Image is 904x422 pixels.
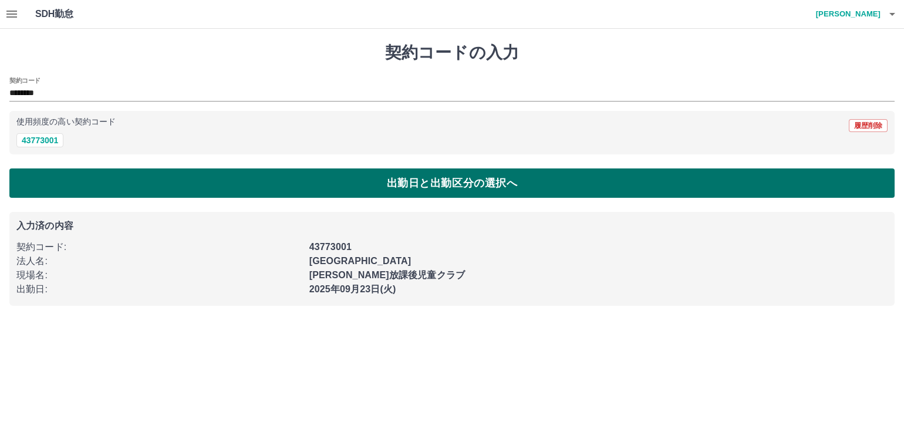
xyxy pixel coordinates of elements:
[9,168,895,198] button: 出勤日と出勤区分の選択へ
[9,43,895,63] h1: 契約コードの入力
[16,282,302,296] p: 出勤日 :
[309,242,352,252] b: 43773001
[9,76,41,85] h2: 契約コード
[16,118,116,126] p: 使用頻度の高い契約コード
[16,240,302,254] p: 契約コード :
[16,133,63,147] button: 43773001
[309,270,465,280] b: [PERSON_NAME]放課後児童クラブ
[16,254,302,268] p: 法人名 :
[16,268,302,282] p: 現場名 :
[16,221,888,231] p: 入力済の内容
[309,284,396,294] b: 2025年09月23日(火)
[309,256,411,266] b: [GEOGRAPHIC_DATA]
[849,119,888,132] button: 履歴削除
